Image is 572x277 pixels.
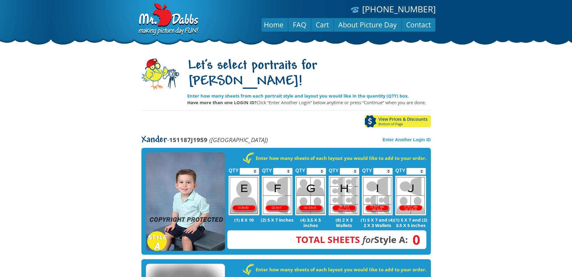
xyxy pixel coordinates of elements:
[362,233,374,246] em: for
[383,137,431,142] a: Enter Another Login ID
[295,161,305,176] label: QTY
[229,176,259,215] img: E
[187,58,431,90] h1: Let's select portraits for [PERSON_NAME]!
[329,176,359,215] img: H
[209,135,268,144] em: ([GEOGRAPHIC_DATA])
[261,217,294,223] p: (2) 5 X 7 inches
[408,236,420,243] span: 0
[262,161,272,176] label: QTY
[187,99,257,105] strong: Have more than one LOGIN ID?
[402,17,435,32] a: Contact
[295,176,326,215] img: G
[262,176,292,215] img: F
[361,217,394,228] p: (1) 5 X 7 and (4) 2 X 3 Wallets
[329,161,339,176] label: QTY
[141,135,167,145] span: Xander
[327,217,361,228] p: (8) 2 X 3 Wallets
[256,266,426,272] strong: Enter how many sheets of each layout you would like to add to your order.
[311,17,333,32] a: Cart
[146,152,225,251] img: STYLE A
[296,233,360,246] span: Total Sheets
[169,135,207,144] strong: 151187J1959
[395,161,405,176] label: QTY
[229,161,239,176] label: QTY
[362,3,436,15] a: [PHONE_NUMBER]
[141,59,179,90] img: camera-mascot
[187,93,409,99] strong: Enter how many sheets from each portrait style and layout you would like in the quantity (QTY) box.
[259,17,288,32] a: Home
[296,233,408,246] strong: Style A:
[378,122,431,126] span: Bottom of Page
[227,217,261,223] p: (1) 8 X 10
[137,3,199,37] img: Dabbs Company
[362,161,372,176] label: QTY
[362,176,393,215] img: I
[334,17,401,32] a: About Picture Day
[256,155,426,161] strong: Enter how many sheets of each layout you would like to add to your order.
[288,17,311,32] a: FAQ
[394,217,428,228] p: (1) 5 X 7 and (2) 3.5 X 5 inches
[294,217,327,228] p: (4) 3.5 X 5 inches
[187,99,431,106] p: Click “Enter Another Login” below anytime or press “Continue” when you are done.
[395,176,426,215] img: J
[365,115,431,127] a: View Prices & DiscountsBottom of Page
[141,136,268,143] p: -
